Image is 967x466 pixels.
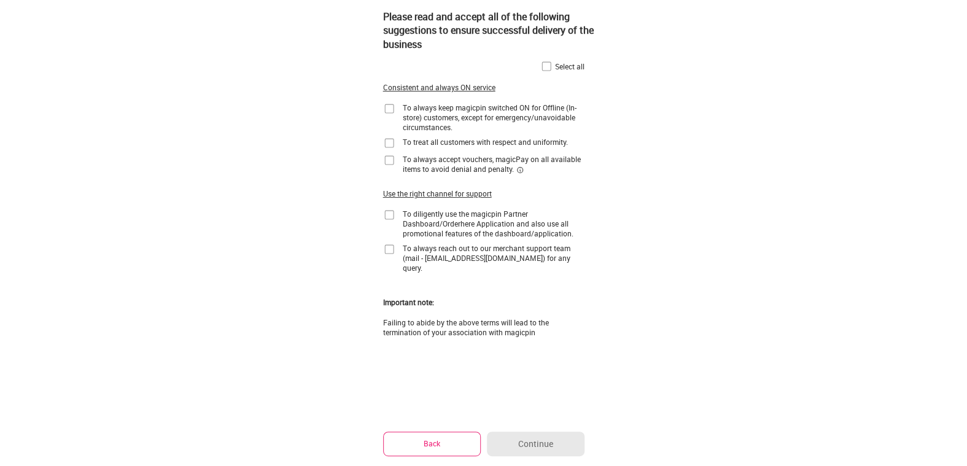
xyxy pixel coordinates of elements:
[403,103,584,132] div: To always keep magicpin switched ON for Offline (In-store) customers, except for emergency/unavoi...
[540,60,553,72] img: home-delivery-unchecked-checkbox-icon.f10e6f61.svg
[383,188,492,199] div: Use the right channel for support
[403,154,584,174] div: To always accept vouchers, magicPay on all available items to avoid denial and penalty.
[403,209,584,238] div: To diligently use the magicpin Partner Dashboard/Orderhere Application and also use all promotion...
[383,432,481,456] button: Back
[383,209,395,221] img: home-delivery-unchecked-checkbox-icon.f10e6f61.svg
[487,432,584,456] button: Continue
[383,137,395,149] img: home-delivery-unchecked-checkbox-icon.f10e6f61.svg
[383,297,434,308] div: Important note:
[516,166,524,174] img: informationCircleBlack.2195f373.svg
[383,82,495,93] div: Consistent and always ON service
[383,103,395,115] img: home-delivery-unchecked-checkbox-icon.f10e6f61.svg
[555,61,584,71] div: Select all
[403,137,568,147] div: To treat all customers with respect and uniformity.
[383,317,584,337] div: Failing to abide by the above terms will lead to the termination of your association with magicpin
[403,243,584,273] div: To always reach out to our merchant support team (mail - [EMAIL_ADDRESS][DOMAIN_NAME]) for any qu...
[383,154,395,166] img: home-delivery-unchecked-checkbox-icon.f10e6f61.svg
[383,243,395,255] img: home-delivery-unchecked-checkbox-icon.f10e6f61.svg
